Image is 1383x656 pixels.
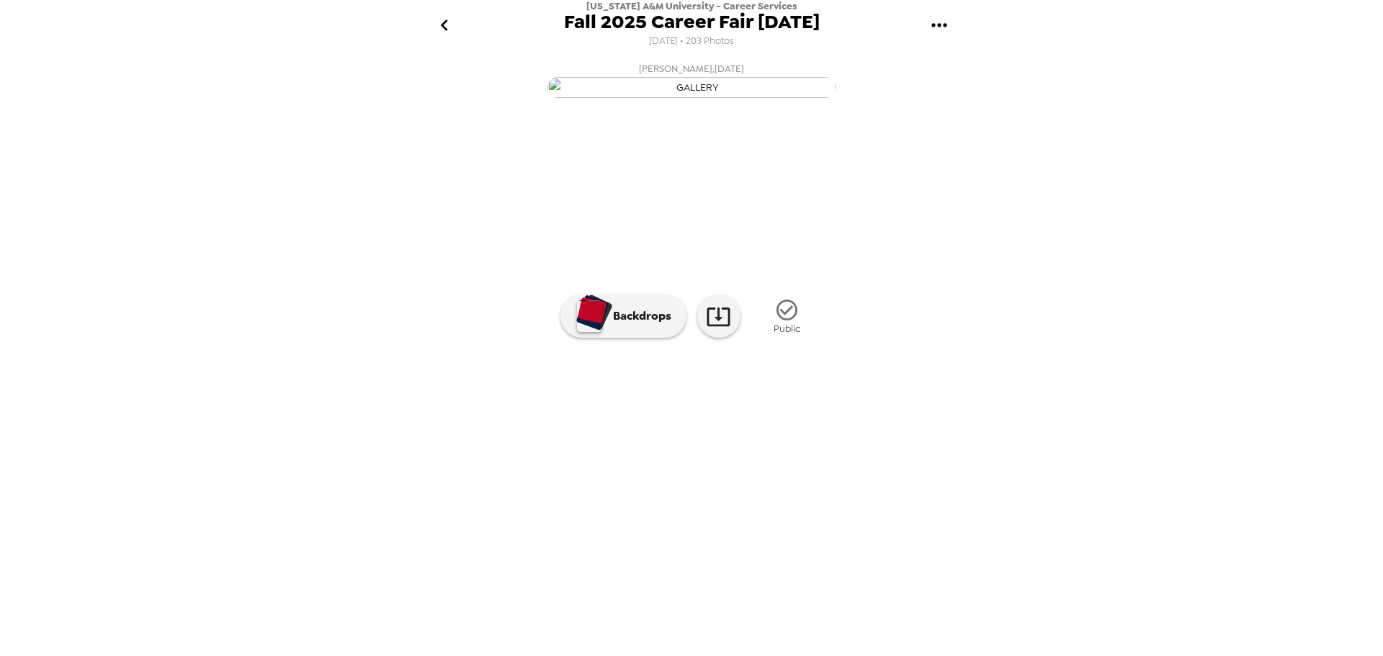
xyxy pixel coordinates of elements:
button: [PERSON_NAME],[DATE] [403,56,980,102]
span: Public [774,323,800,335]
p: Backdrops [606,307,671,325]
img: gallery [753,391,863,466]
span: Fall 2025 Career Fair [DATE] [564,12,820,32]
button: go back [421,2,467,49]
span: [PERSON_NAME] , [DATE] [639,60,744,77]
button: Backdrops [560,295,686,338]
img: gallery [637,391,746,466]
img: gallery [547,77,836,98]
button: gallery menu [916,2,962,49]
img: gallery [870,391,980,466]
button: Public [751,289,823,343]
span: [DATE] • 203 Photos [649,32,734,51]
